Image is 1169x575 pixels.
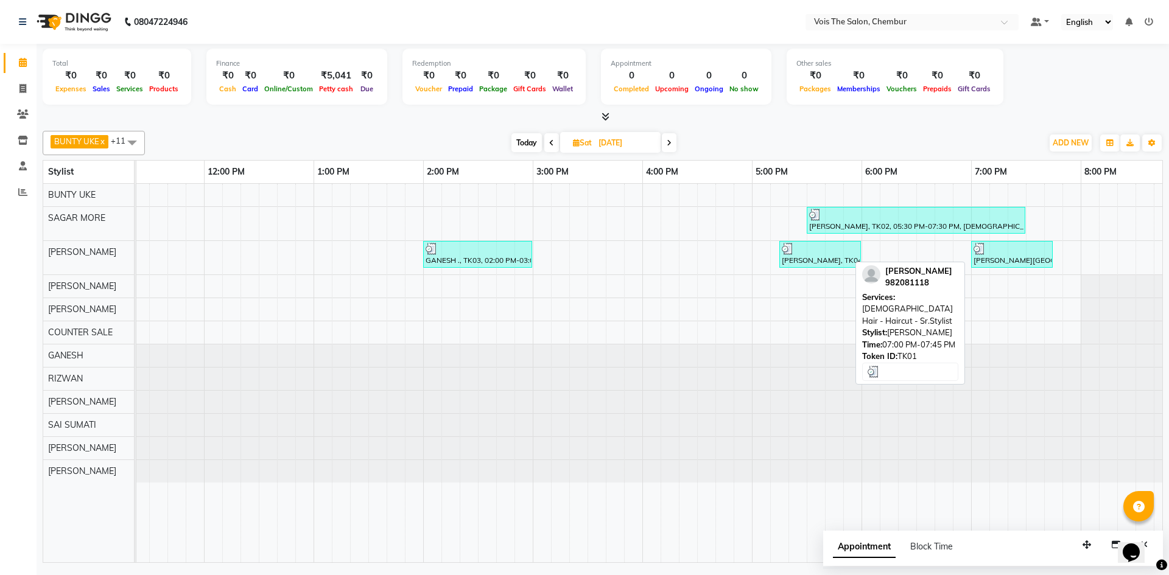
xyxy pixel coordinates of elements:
div: 0 [611,69,652,83]
a: x [99,136,105,146]
div: ₹0 [52,69,90,83]
span: Time: [862,340,882,349]
div: ₹0 [549,69,576,83]
div: ₹0 [476,69,510,83]
div: [PERSON_NAME][GEOGRAPHIC_DATA], 07:00 PM-07:45 PM, [DEMOGRAPHIC_DATA] Hair - Haircut - Sr.Stylist [972,243,1051,266]
a: 1:00 PM [314,163,353,181]
div: ₹0 [796,69,834,83]
div: TK01 [862,350,958,363]
div: 07:00 PM-07:45 PM [862,339,958,351]
a: 6:00 PM [862,163,900,181]
span: Voucher [412,85,445,93]
span: Memberships [834,85,883,93]
div: ₹0 [920,69,955,83]
span: Prepaids [920,85,955,93]
div: Total [52,58,181,69]
img: logo [31,5,114,39]
span: SAGAR MORE [48,212,105,223]
span: ADD NEW [1053,138,1089,147]
div: ₹0 [834,69,883,83]
span: Vouchers [883,85,920,93]
span: Due [357,85,376,93]
a: 5:00 PM [753,163,791,181]
div: ₹0 [510,69,549,83]
a: 7:00 PM [972,163,1010,181]
span: [PERSON_NAME] [48,246,116,257]
span: SAI SUMATI [48,419,96,430]
span: [PERSON_NAME] [48,396,116,407]
img: profile [862,265,880,284]
span: Stylist [48,166,74,177]
input: 2025-05-17 [595,134,656,152]
span: Sat [570,138,595,147]
button: ADD NEW [1050,134,1092,152]
span: Completed [611,85,652,93]
div: [PERSON_NAME], TK04, 05:15 PM-06:00 PM, [DEMOGRAPHIC_DATA] Hair - Ironing (Upto-Shoulder Length) [781,243,860,266]
span: Sales [90,85,113,93]
span: Upcoming [652,85,692,93]
div: ₹0 [445,69,476,83]
div: Redemption [412,58,576,69]
div: ₹0 [239,69,261,83]
div: GANESH ., TK03, 02:00 PM-03:00 PM, [DEMOGRAPHIC_DATA] Hair - Haircut - Top.Stylist [424,243,531,266]
div: Appointment [611,58,762,69]
a: 4:00 PM [643,163,681,181]
span: Card [239,85,261,93]
div: ₹5,041 [316,69,356,83]
div: ₹0 [146,69,181,83]
span: Today [511,133,542,152]
span: BUNTY UKE [48,189,96,200]
span: Appointment [833,536,896,558]
span: Cash [216,85,239,93]
a: 2:00 PM [424,163,462,181]
span: Package [476,85,510,93]
span: Petty cash [316,85,356,93]
span: Online/Custom [261,85,316,93]
span: Block Time [910,541,953,552]
span: Services: [862,292,895,302]
span: Expenses [52,85,90,93]
span: Gift Cards [955,85,994,93]
span: Ongoing [692,85,726,93]
span: Token ID: [862,351,897,361]
span: [PERSON_NAME] [48,304,116,315]
div: ₹0 [113,69,146,83]
div: ₹0 [90,69,113,83]
div: ₹0 [356,69,377,83]
b: 08047224946 [134,5,188,39]
a: 12:00 PM [205,163,248,181]
span: No show [726,85,762,93]
div: ₹0 [883,69,920,83]
a: 8:00 PM [1081,163,1120,181]
div: ₹0 [412,69,445,83]
div: ₹0 [216,69,239,83]
div: ₹0 [261,69,316,83]
span: GANESH [48,350,83,361]
div: 0 [692,69,726,83]
span: Wallet [549,85,576,93]
a: 3:00 PM [533,163,572,181]
div: Other sales [796,58,994,69]
span: COUNTER SALE [48,327,113,338]
span: [PERSON_NAME] [48,442,116,453]
div: Finance [216,58,377,69]
span: [PERSON_NAME] [48,465,116,476]
div: ₹0 [955,69,994,83]
span: [PERSON_NAME] [885,266,952,276]
span: Packages [796,85,834,93]
div: [PERSON_NAME], TK02, 05:30 PM-07:30 PM, [DEMOGRAPHIC_DATA] Hair - Roots Touch Up,HAIR CARE TREATM... [808,209,1024,232]
span: Gift Cards [510,85,549,93]
span: [PERSON_NAME] [48,281,116,291]
span: Prepaid [445,85,476,93]
span: RIZWAN [48,373,83,384]
div: [PERSON_NAME] [862,327,958,339]
span: [DEMOGRAPHIC_DATA] Hair - Haircut - Sr.Stylist [862,304,953,326]
iframe: chat widget [1118,526,1157,563]
span: +11 [111,136,135,145]
span: BUNTY UKE [54,136,99,146]
div: 0 [726,69,762,83]
span: Products [146,85,181,93]
span: Services [113,85,146,93]
div: 0 [652,69,692,83]
div: 982081118 [885,277,952,289]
